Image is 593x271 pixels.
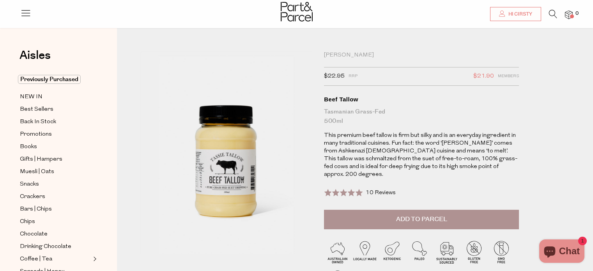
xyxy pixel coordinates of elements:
div: Beef Tallow [324,96,519,103]
span: Members [498,71,519,81]
button: Add to Parcel [324,210,519,229]
p: This premium beef tallow is firm but silky and is an everyday ingredient in many traditional cuis... [324,132,519,179]
span: $22.95 [324,71,345,81]
a: Bars | Chips [20,204,91,214]
img: P_P-ICONS-Live_Bec_V11_GMO_Free.svg [488,238,515,266]
img: P_P-ICONS-Live_Bec_V11_Paleo.svg [406,238,433,266]
inbox-online-store-chat: Shopify online store chat [537,239,587,265]
div: [PERSON_NAME] [324,51,519,59]
a: NEW IN [20,92,91,102]
span: Bars | Chips [20,205,52,214]
a: Previously Purchased [20,75,91,84]
span: Add to Parcel [396,215,447,224]
img: P_P-ICONS-Live_Bec_V11_Australian_Owned.svg [324,238,351,266]
span: Coffee | Tea [20,255,52,264]
span: Chips [20,217,35,227]
img: P_P-ICONS-Live_Bec_V11_Locally_Made_2.svg [351,238,379,266]
a: Books [20,142,91,152]
span: Crackers [20,192,45,202]
a: Drinking Chocolate [20,242,91,252]
a: Best Sellers [20,105,91,114]
a: Coffee | Tea [20,254,91,264]
span: Best Sellers [20,105,53,114]
span: Snacks [20,180,39,189]
span: Promotions [20,130,52,139]
a: Back In Stock [20,117,91,127]
span: Muesli | Oats [20,167,54,177]
span: Gifts | Hampers [20,155,62,164]
a: Aisles [19,50,51,69]
span: Hi Cirsty [506,11,532,18]
span: Chocolate [20,230,48,239]
span: Books [20,142,37,152]
img: P_P-ICONS-Live_Bec_V11_Sustainable_Sourced.svg [433,238,460,266]
a: Promotions [20,129,91,139]
span: Previously Purchased [18,75,81,84]
span: 0 [574,10,581,17]
img: P_P-ICONS-Live_Bec_V11_Gluten_Free.svg [460,238,488,266]
span: RRP [349,71,358,81]
span: 10 Reviews [366,190,396,196]
a: Muesli | Oats [20,167,91,177]
button: Expand/Collapse Coffee | Tea [91,254,97,264]
img: Part&Parcel [281,2,313,21]
span: $21.90 [473,71,494,81]
img: A clear plastic jar with a black lid containing beef tallow. The label on the jar indicates it is... [140,51,312,254]
a: Snacks [20,179,91,189]
a: Gifts | Hampers [20,154,91,164]
span: Aisles [19,47,51,64]
div: Tasmanian Grass-Fed 500ml [324,107,519,126]
a: Chips [20,217,91,227]
a: 0 [565,11,573,19]
span: Drinking Chocolate [20,242,71,252]
a: Chocolate [20,229,91,239]
a: Hi Cirsty [490,7,541,21]
a: Crackers [20,192,91,202]
span: NEW IN [20,92,42,102]
span: Back In Stock [20,117,56,127]
img: P_P-ICONS-Live_Bec_V11_Ketogenic.svg [379,238,406,266]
